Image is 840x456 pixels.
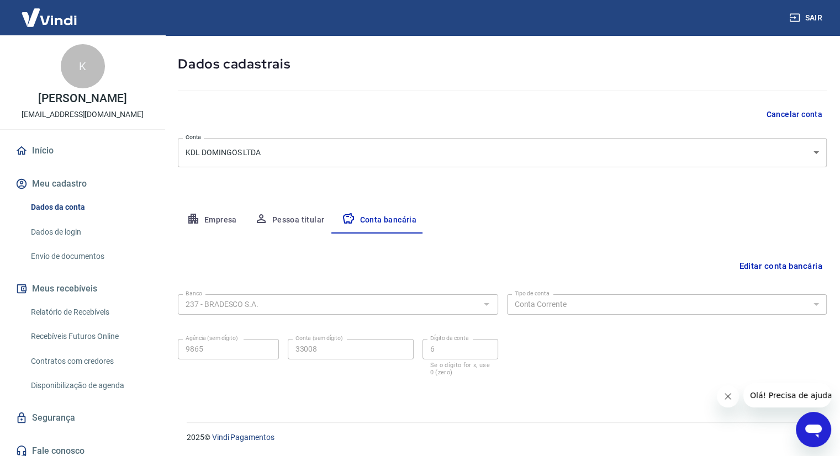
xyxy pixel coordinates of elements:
[295,334,343,342] label: Conta (sem dígito)
[27,350,152,373] a: Contratos com credores
[27,374,152,397] a: Disponibilização de agenda
[430,362,490,376] p: Se o dígito for x, use 0 (zero)
[796,412,831,447] iframe: Botão para abrir a janela de mensagens
[7,8,93,17] span: Olá! Precisa de ajuda?
[27,196,152,219] a: Dados da conta
[27,325,152,348] a: Recebíveis Futuros Online
[61,44,105,88] div: K
[27,301,152,324] a: Relatório de Recebíveis
[333,207,425,234] button: Conta bancária
[27,245,152,268] a: Envio de documentos
[13,139,152,163] a: Início
[246,207,334,234] button: Pessoa titular
[178,138,827,167] div: KDL DOMINGOS LTDA
[27,221,152,243] a: Dados de login
[186,289,202,298] label: Banco
[13,172,152,196] button: Meu cadastro
[178,207,246,234] button: Empresa
[735,256,827,277] button: Editar conta bancária
[13,1,85,34] img: Vindi
[717,385,739,407] iframe: Fechar mensagem
[38,93,126,104] p: [PERSON_NAME]
[187,432,813,443] p: 2025 ©
[22,109,144,120] p: [EMAIL_ADDRESS][DOMAIN_NAME]
[178,55,827,73] h5: Dados cadastrais
[515,289,550,298] label: Tipo de conta
[186,133,201,141] label: Conta
[787,8,827,28] button: Sair
[430,334,469,342] label: Dígito da conta
[743,383,831,407] iframe: Mensagem da empresa
[13,277,152,301] button: Meus recebíveis
[212,433,274,442] a: Vindi Pagamentos
[13,406,152,430] a: Segurança
[762,104,827,125] button: Cancelar conta
[186,334,238,342] label: Agência (sem dígito)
